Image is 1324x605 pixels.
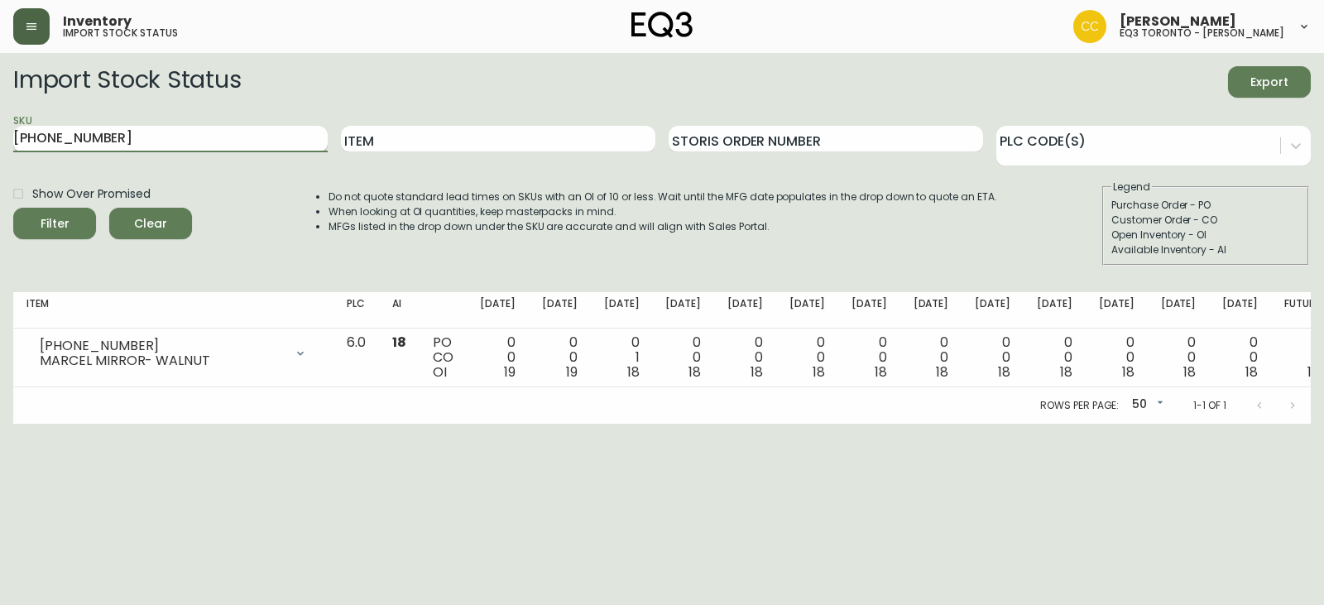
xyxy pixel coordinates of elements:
span: Inventory [63,15,132,28]
div: 0 0 [542,335,578,380]
div: 50 [1125,391,1167,419]
div: Purchase Order - PO [1111,198,1300,213]
span: 18 [688,363,701,382]
img: logo [631,12,693,38]
div: Open Inventory - OI [1111,228,1300,242]
th: [DATE] [591,292,653,329]
div: 0 1 [604,335,640,380]
h2: Import Stock Status [13,66,241,98]
span: 18 [1122,363,1135,382]
div: 0 0 [789,335,825,380]
div: MARCEL MIRROR- WALNUT [40,353,284,368]
th: [DATE] [900,292,962,329]
span: 18 [1060,363,1072,382]
span: 18 [998,363,1010,382]
th: Item [13,292,333,329]
div: 0 0 [1037,335,1072,380]
div: [PHONE_NUMBER] [40,339,284,353]
span: 19 [504,363,516,382]
span: Clear [122,214,179,234]
span: 18 [813,363,825,382]
th: [DATE] [838,292,900,329]
span: 18 [1307,363,1320,382]
th: [DATE] [1086,292,1148,329]
span: 18 [936,363,948,382]
th: [DATE] [776,292,838,329]
button: Export [1228,66,1311,98]
span: 19 [566,363,578,382]
span: [PERSON_NAME] [1120,15,1236,28]
li: MFGs listed in the drop down under the SKU are accurate and will align with Sales Portal. [329,219,997,234]
p: 1-1 of 1 [1193,398,1226,413]
div: 0 0 [1099,335,1135,380]
div: 0 0 [665,335,701,380]
li: Do not quote standard lead times on SKUs with an OI of 10 or less. Wait until the MFG date popula... [329,190,997,204]
div: 0 0 [1222,335,1258,380]
span: 18 [392,333,406,352]
span: OI [433,363,447,382]
th: AI [379,292,420,329]
span: 18 [875,363,887,382]
div: Customer Order - CO [1111,213,1300,228]
th: [DATE] [1148,292,1210,329]
th: [DATE] [1024,292,1086,329]
span: 18 [751,363,763,382]
th: [DATE] [1209,292,1271,329]
span: 18 [1183,363,1196,382]
h5: import stock status [63,28,178,38]
th: [DATE] [962,292,1024,329]
div: 0 0 [1284,335,1320,380]
p: Rows per page: [1040,398,1119,413]
div: 0 0 [480,335,516,380]
button: Clear [109,208,192,239]
li: When looking at OI quantities, keep masterpacks in mind. [329,204,997,219]
div: 0 0 [1161,335,1197,380]
th: [DATE] [529,292,591,329]
img: ec7176bad513007d25397993f68ebbfb [1073,10,1106,43]
th: [DATE] [652,292,714,329]
th: PLC [333,292,379,329]
th: [DATE] [714,292,776,329]
button: Filter [13,208,96,239]
td: 6.0 [333,329,379,387]
span: Show Over Promised [32,185,151,203]
span: 18 [1245,363,1258,382]
h5: eq3 toronto - [PERSON_NAME] [1120,28,1284,38]
span: Export [1241,72,1298,93]
div: 0 0 [975,335,1010,380]
div: 0 0 [851,335,887,380]
div: Available Inventory - AI [1111,242,1300,257]
div: PO CO [433,335,453,380]
div: 0 0 [914,335,949,380]
legend: Legend [1111,180,1152,194]
div: 0 0 [727,335,763,380]
span: 18 [627,363,640,382]
div: [PHONE_NUMBER]MARCEL MIRROR- WALNUT [26,335,320,372]
th: [DATE] [467,292,529,329]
